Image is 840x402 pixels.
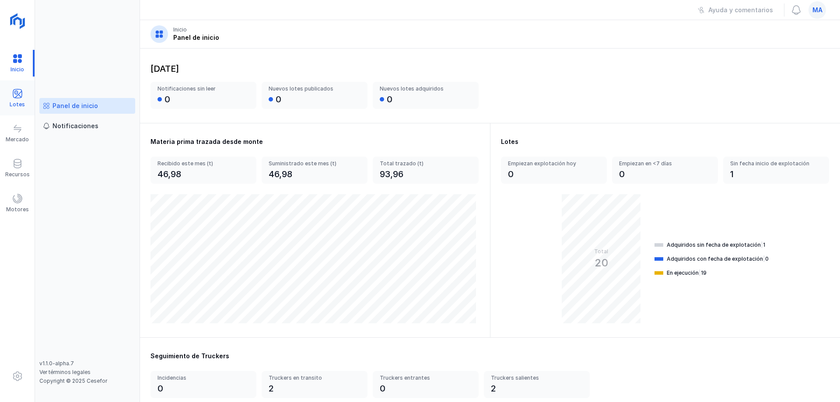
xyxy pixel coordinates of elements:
div: Empiezan explotación hoy [508,160,590,167]
div: Seguimiento de Truckers [150,352,829,360]
span: | [763,255,765,262]
div: Total trazado (t) [380,160,472,167]
div: 0 [387,93,392,105]
div: Ayuda y comentarios [708,6,773,14]
div: 93,96 [380,168,403,180]
a: Nuevos lotes publicados0 [262,82,367,109]
div: Empiezan en <7 días [619,160,701,167]
div: Notificaciones sin leer [157,85,240,92]
a: Empiezan en <7 días0 [612,157,718,184]
div: Adquiridos con fecha de explotación 0 [667,255,769,262]
span: ma [812,6,822,14]
div: Motores [6,206,29,213]
span: | [699,269,701,276]
div: Lotes [10,101,25,108]
a: Incidencias0 [150,371,256,398]
div: 0 [157,382,163,395]
div: 2 [491,382,496,395]
a: Nuevos lotes adquiridos0 [373,82,479,109]
div: Panel de inicio [52,101,98,110]
span: | [761,241,763,248]
button: Ayuda y comentarios [692,3,779,17]
div: Notificaciones [52,122,98,130]
div: Sin fecha inicio de explotación [730,160,812,167]
div: Lotes [501,137,829,146]
div: 0 [508,168,514,180]
div: Truckers salientes [491,374,573,381]
a: Sin fecha inicio de explotación1 [723,157,829,184]
div: 0 [276,93,281,105]
div: Mercado [6,136,29,143]
a: Ver términos legales [39,369,91,375]
div: Materia prima trazada desde monte [150,137,479,146]
div: 0 [164,93,170,105]
div: Recursos [5,171,30,178]
a: Truckers entrantes0 [373,371,479,398]
a: Empiezan explotación hoy0 [501,157,607,184]
img: logoRight.svg [7,10,28,32]
div: Nuevos lotes adquiridos [380,85,462,92]
div: Adquiridos sin fecha de explotación 1 [667,241,765,248]
div: 46,98 [157,168,181,180]
div: Nuevos lotes publicados [269,85,351,92]
a: Notificaciones [39,118,135,134]
a: Notificaciones sin leer0 [150,82,256,109]
div: 46,98 [269,168,292,180]
div: Inicio [173,26,187,33]
div: Truckers entrantes [380,374,462,381]
div: 0 [619,168,625,180]
div: Copyright © 2025 Cesefor [39,378,135,385]
div: 1 [730,168,734,180]
div: [DATE] [150,63,829,71]
div: Truckers en transito [269,374,351,381]
div: En ejecución 19 [667,269,707,276]
div: 0 [380,382,385,395]
div: Suministrado este mes (t) [269,160,360,167]
div: Recibido este mes (t) [157,160,249,167]
div: Incidencias [157,374,240,381]
div: 2 [269,382,274,395]
a: Truckers en transito2 [262,371,367,398]
div: v1.1.0-alpha.7 [39,360,135,367]
a: Panel de inicio [39,98,135,114]
a: Truckers salientes2 [484,371,590,398]
div: Panel de inicio [173,33,219,42]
